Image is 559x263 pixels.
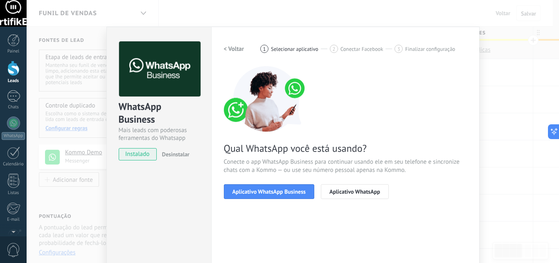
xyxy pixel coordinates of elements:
span: Desinstalar [162,151,189,158]
div: Chats [2,105,25,110]
div: Leads [2,78,25,84]
span: Aplicativo WhatsApp [329,189,380,194]
div: Calendário [2,162,25,167]
button: < Voltar [224,41,244,56]
div: Mais leads com poderosas ferramentas do Whatsapp [119,126,199,142]
span: 3 [397,46,400,53]
h2: < Voltar [224,45,244,53]
span: 2 [332,46,335,53]
button: Aplicativo WhatsApp [321,184,389,199]
div: WhatsApp Business [119,100,199,126]
div: E-mail [2,217,25,222]
span: Aplicativo WhatsApp Business [232,189,306,194]
button: Desinstalar [159,148,189,160]
span: instalado [119,148,156,160]
span: Selecionar aplicativo [271,46,318,52]
div: Listas [2,190,25,196]
span: Conecte o app WhatsApp Business para continuar usando ele em seu telefone e sincronize chats com ... [224,158,467,174]
img: logo_main.png [119,41,201,97]
span: Qual WhatsApp você está usando? [224,142,467,155]
img: connect number [224,66,310,132]
button: Aplicativo WhatsApp Business [224,184,314,199]
div: WhatsApp [2,132,25,140]
span: Conectar Facebook [340,46,383,52]
div: Painel [2,49,25,54]
span: Finalizar configuração [405,46,455,52]
span: 1 [263,46,266,53]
